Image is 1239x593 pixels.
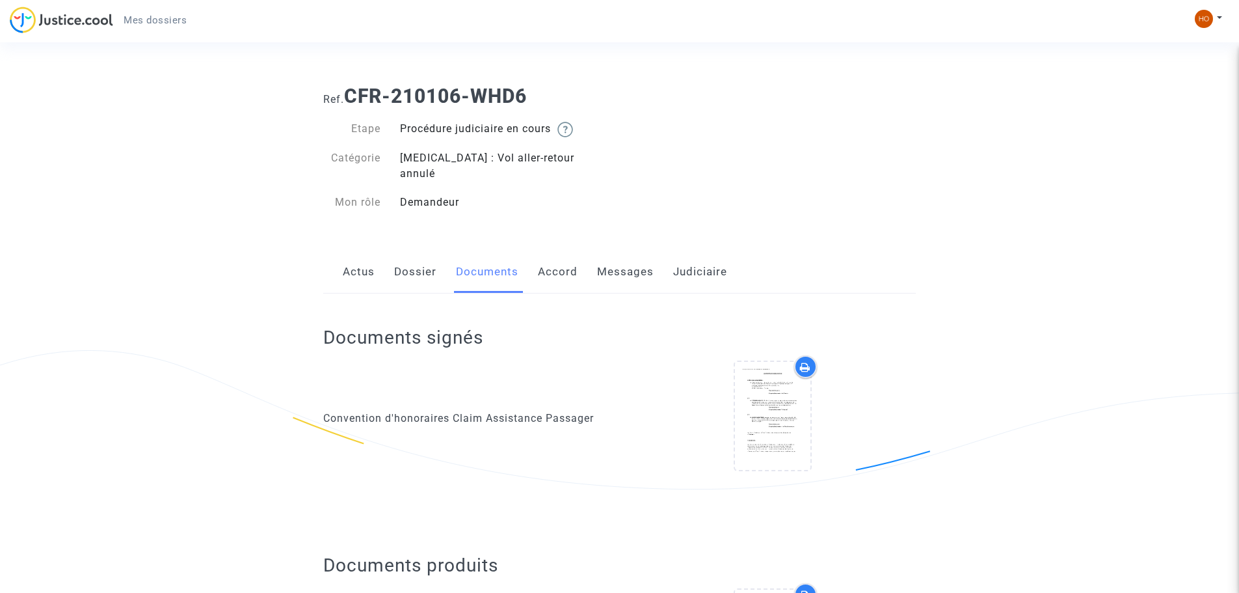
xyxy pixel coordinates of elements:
[313,195,390,210] div: Mon rôle
[323,326,483,349] h2: Documents signés
[390,195,620,210] div: Demandeur
[673,251,727,294] a: Judiciaire
[538,251,578,294] a: Accord
[10,7,113,33] img: jc-logo.svg
[557,122,573,137] img: help.svg
[313,121,390,137] div: Etape
[344,85,527,107] b: CFR-210106-WHD6
[456,251,518,294] a: Documents
[323,93,344,105] span: Ref.
[394,251,436,294] a: Dossier
[323,554,916,577] h2: Documents produits
[313,150,390,182] div: Catégorie
[113,10,197,30] a: Mes dossiers
[1195,10,1213,28] img: 5895597dbcca80227e01eb0de8807bbb
[323,411,610,426] div: Convention d'honoraires Claim Assistance Passager
[124,14,187,26] span: Mes dossiers
[597,251,654,294] a: Messages
[390,150,620,182] div: [MEDICAL_DATA] : Vol aller-retour annulé
[390,121,620,137] div: Procédure judiciaire en cours
[343,251,375,294] a: Actus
